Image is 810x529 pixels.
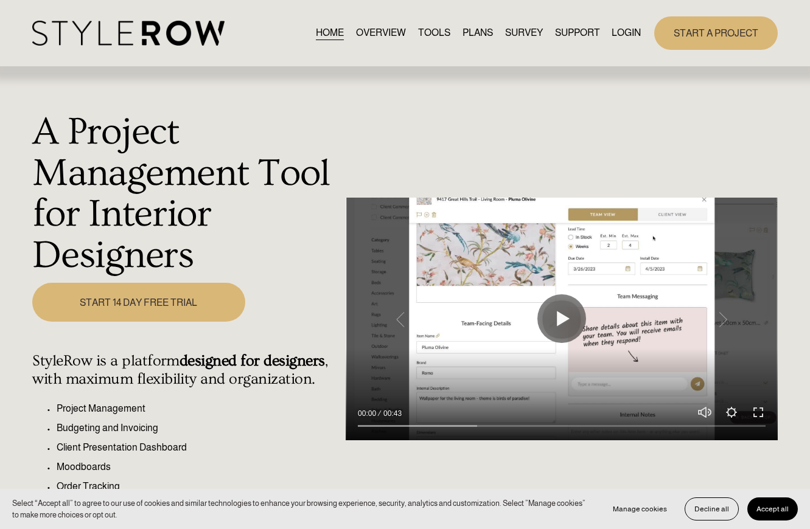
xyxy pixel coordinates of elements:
a: PLANS [463,25,493,41]
span: Accept all [756,505,789,513]
input: Seek [358,421,766,430]
a: OVERVIEW [356,25,406,41]
a: folder dropdown [555,25,600,41]
p: Budgeting and Invoicing [57,421,339,435]
p: Client Presentation Dashboard [57,440,339,455]
span: Decline all [694,505,729,513]
a: LOGIN [612,25,641,41]
button: Decline all [685,497,739,520]
span: SUPPORT [555,26,600,40]
h4: StyleRow is a platform , with maximum flexibility and organization. [32,352,339,389]
p: Project Management [57,401,339,416]
button: Manage cookies [604,497,676,520]
a: START A PROJECT [654,16,778,50]
a: START 14 DAY FREE TRIAL [32,283,245,322]
strong: designed for designers [180,352,325,370]
div: Duration [379,407,405,420]
button: Accept all [747,497,798,520]
a: TOOLS [418,25,450,41]
img: StyleRow [32,21,224,46]
h1: A Project Management Tool for Interior Designers [32,112,339,276]
button: Play [537,294,586,343]
p: Order Tracking [57,479,339,494]
span: Manage cookies [613,505,667,513]
div: Current time [358,407,379,420]
p: Moodboards [57,460,339,474]
a: SURVEY [505,25,543,41]
a: HOME [316,25,344,41]
p: Select “Accept all” to agree to our use of cookies and similar technologies to enhance your brows... [12,497,592,520]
